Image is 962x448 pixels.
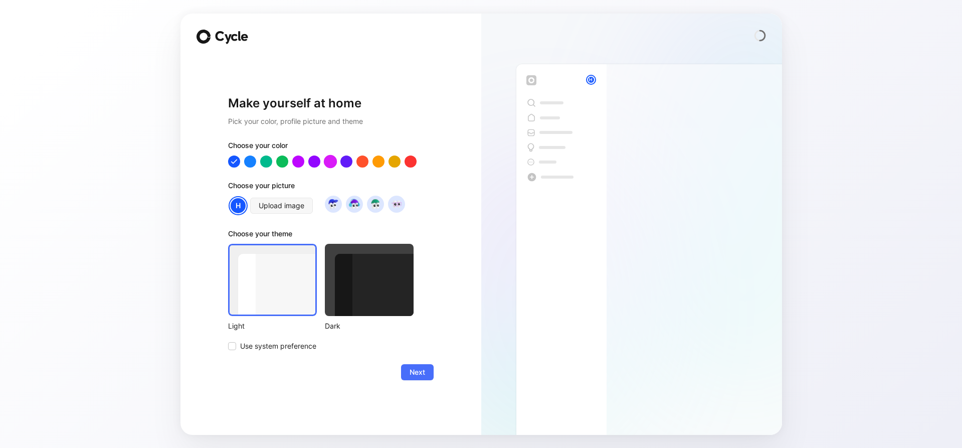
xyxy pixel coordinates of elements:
div: Choose your color [228,139,434,156]
div: Dark [325,320,414,332]
div: H [587,76,595,84]
img: avatar [368,197,382,211]
span: Next [410,366,425,378]
div: Choose your picture [228,180,434,196]
img: avatar [347,197,361,211]
span: Use system preference [240,340,316,352]
div: Light [228,320,317,332]
button: Upload image [250,198,313,214]
div: Choose your theme [228,228,414,244]
div: H [230,197,247,214]
img: workspace-default-logo-wX5zAyuM.png [526,75,536,85]
h2: Pick your color, profile picture and theme [228,115,434,127]
span: Upload image [259,200,304,212]
h1: Make yourself at home [228,95,434,111]
button: Next [401,364,434,380]
img: avatar [390,197,403,211]
img: avatar [326,197,340,211]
